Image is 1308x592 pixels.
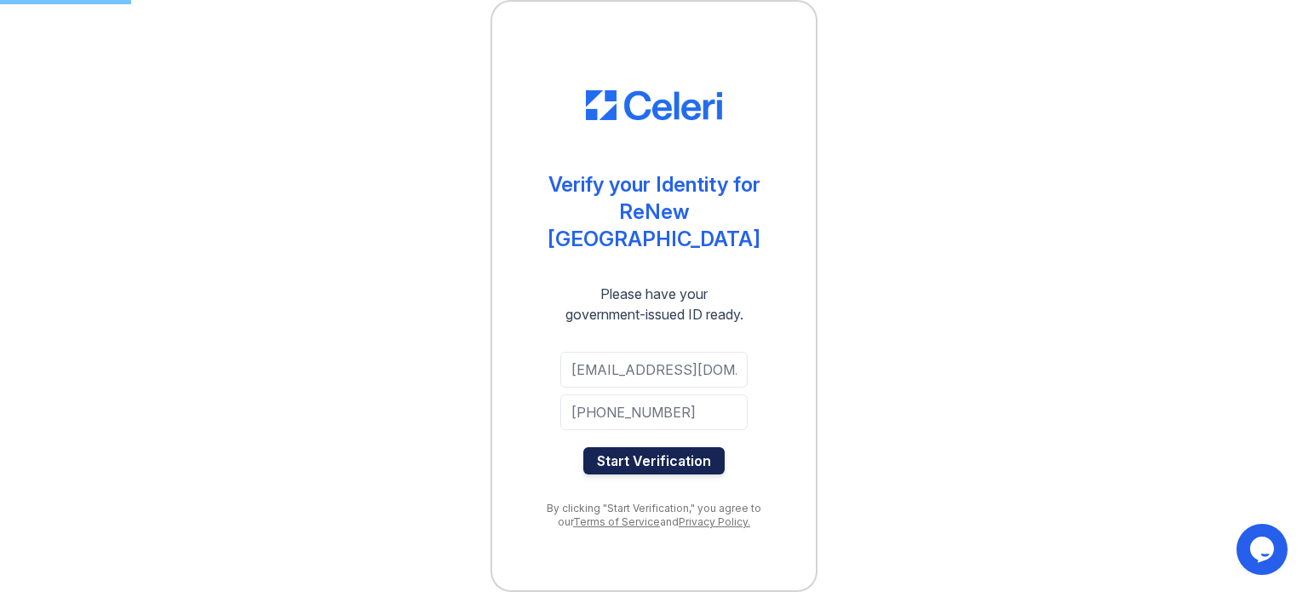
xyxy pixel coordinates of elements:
[573,515,660,528] a: Terms of Service
[583,447,725,474] button: Start Verification
[526,171,782,253] div: Verify your Identity for ReNew [GEOGRAPHIC_DATA]
[560,352,748,388] input: Email
[586,90,722,121] img: CE_Logo_Blue-a8612792a0a2168367f1c8372b55b34899dd931a85d93a1a3d3e32e68fde9ad4.png
[526,502,782,529] div: By clicking "Start Verification," you agree to our and
[1236,524,1291,575] iframe: chat widget
[535,284,774,325] div: Please have your government-issued ID ready.
[679,515,750,528] a: Privacy Policy.
[560,394,748,430] input: Phone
